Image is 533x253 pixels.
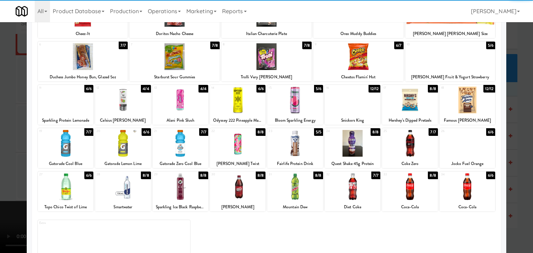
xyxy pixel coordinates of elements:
[256,128,265,136] div: 8/8
[38,172,93,211] div: 276/6Topo Chico Twist of Lime
[440,203,495,211] div: Coca-Cola
[486,172,495,179] div: 6/6
[38,159,93,168] div: Gatorade Cool Blue
[38,73,128,81] div: Duchess Jumbo Honey Bun, Glazed 5oz
[211,116,264,125] div: Odyssey 222 Pineapple Mango
[141,172,151,179] div: 8/8
[326,203,379,211] div: Diet Coke
[154,85,180,91] div: 13
[382,172,438,211] div: 338/8Coca-Cola
[39,29,127,38] div: Cheez-It
[211,203,264,211] div: [PERSON_NAME]
[210,85,265,125] div: 146/6Odyssey 222 Pineapple Mango
[394,42,403,49] div: 6/7
[268,116,322,125] div: Bloom Sparkling Energy
[371,172,380,179] div: 7/7
[95,203,151,211] div: Smartwater
[38,203,93,211] div: Topo Chico Twist of Lime
[314,29,403,38] div: Oreo Muddy Buddies
[441,116,494,125] div: Famous [PERSON_NAME]
[314,128,323,136] div: 5/5
[428,85,438,93] div: 8/8
[326,172,353,177] div: 32
[210,203,265,211] div: [PERSON_NAME]
[486,42,495,49] div: 5/6
[38,29,128,38] div: Cheez-It
[267,116,323,125] div: Bloom Sparkling Energy
[382,116,438,125] div: Hershey's Dipped Pretzels
[154,116,207,125] div: Alani Pink Slush
[210,42,220,49] div: 7/8
[198,172,208,179] div: 8/8
[221,29,312,38] div: Italian Charcuterie Plate
[383,85,410,91] div: 17
[39,73,127,81] div: Duchess Jumbo Honey Bun, Glazed 5oz
[256,172,265,179] div: 8/8
[382,128,438,168] div: 257/7Coke Zero
[211,172,238,177] div: 30
[441,85,467,91] div: 18
[326,159,379,168] div: Quest Shake 45g Protein
[96,203,150,211] div: Smartwater
[39,159,92,168] div: Gatorade Cool Blue
[314,85,323,93] div: 5/6
[95,128,151,168] div: 206/6Gatorade Lemon Lime
[326,85,353,91] div: 16
[39,116,92,125] div: Sparkling Protein Lemonade
[141,85,151,93] div: 4/4
[325,172,380,211] div: 327/7Diet Coke
[256,85,265,93] div: 6/6
[440,128,495,168] div: 266/6Jocko Fuel Orange
[210,159,265,168] div: [PERSON_NAME] Twist
[267,85,323,125] div: 155/6Bloom Sparkling Energy
[153,203,208,211] div: Sparkling Ice Black Raspberry
[383,203,437,211] div: Coca-Cola
[130,29,219,38] div: Doritos Nacho Cheese
[267,128,323,168] div: 235/5Fairlife Protein Drink
[267,203,323,211] div: Mountain Dew
[314,73,403,81] div: Cheetos Flamin' Hot
[39,85,66,91] div: 11
[440,116,495,125] div: Famous [PERSON_NAME]
[153,116,208,125] div: Alani Pink Slush
[406,29,494,38] div: [PERSON_NAME] [PERSON_NAME] Size
[406,73,494,81] div: [PERSON_NAME] Fruit & Yogurt Strawberry
[96,172,123,177] div: 28
[153,85,208,125] div: 134/4Alani Pink Slush
[96,116,150,125] div: Celsius [PERSON_NAME]
[142,128,151,136] div: 6/6
[440,85,495,125] div: 1812/12Famous [PERSON_NAME]
[382,159,438,168] div: Coke Zero
[267,159,323,168] div: Fairlife Protein Drink
[153,128,208,168] div: 217/7Gatorade Zero Cool Blue
[129,42,220,81] div: 77/8Starburst Sour Gummies
[154,203,207,211] div: Sparkling Ice Black Raspberry
[16,5,28,17] img: Micromart
[313,42,404,81] div: 96/7Cheetos Flamin' Hot
[383,116,437,125] div: Hershey's Dipped Pretzels
[38,42,128,81] div: 67/7Duchess Jumbo Honey Bun, Glazed 5oz
[313,73,404,81] div: Cheetos Flamin' Hot
[429,128,438,136] div: 7/7
[38,116,93,125] div: Sparkling Protein Lemonade
[326,128,353,134] div: 24
[483,85,496,93] div: 12/12
[268,159,322,168] div: Fairlife Protein Drink
[382,203,438,211] div: Coca-Cola
[222,73,311,81] div: Trolli Very [PERSON_NAME]
[313,29,404,38] div: Oreo Muddy Buddies
[325,85,380,125] div: 1612/12Snickers King
[119,42,128,49] div: 7/7
[96,159,150,168] div: Gatorade Lemon Lime
[371,128,380,136] div: 8/8
[84,128,93,136] div: 7/7
[95,159,151,168] div: Gatorade Lemon Lime
[269,128,295,134] div: 23
[313,172,323,179] div: 8/8
[383,159,437,168] div: Coke Zero
[211,159,264,168] div: [PERSON_NAME] Twist
[382,85,438,125] div: 178/8Hershey's Dipped Pretzels
[129,73,220,81] div: Starburst Sour Gummies
[441,203,494,211] div: Coca-Cola
[383,172,410,177] div: 33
